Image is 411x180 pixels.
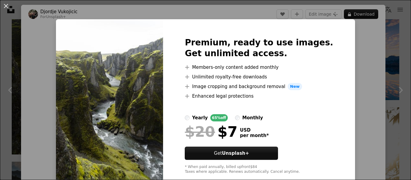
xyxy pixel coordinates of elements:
div: 65% off [210,114,228,121]
span: $20 [185,124,215,139]
input: yearly65%off [185,115,190,120]
div: $7 [185,124,237,139]
li: Unlimited royalty-free downloads [185,73,333,81]
h2: Premium, ready to use images. Get unlimited access. [185,37,333,59]
span: per month * [240,133,269,138]
strong: Unsplash+ [222,151,249,156]
li: Enhanced legal protections [185,93,333,100]
button: GetUnsplash+ [185,147,278,160]
li: Members-only content added monthly [185,64,333,71]
input: monthly [235,115,240,120]
li: Image cropping and background removal [185,83,333,90]
div: yearly [192,114,208,121]
span: New [288,83,302,90]
div: monthly [242,114,263,121]
span: USD [240,127,269,133]
div: * When paid annually, billed upfront $84 Taxes where applicable. Renews automatically. Cancel any... [185,165,333,174]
